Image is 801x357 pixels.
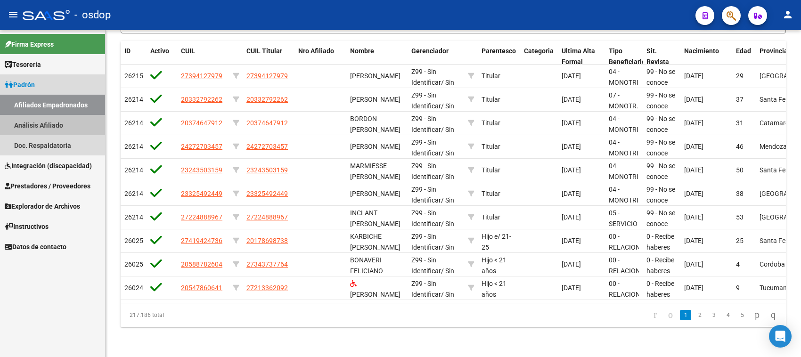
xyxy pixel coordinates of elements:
span: Nro Afiliado [298,47,334,55]
span: 0 - Recibe haberes regularmente [646,233,686,262]
span: 4 [736,260,740,268]
span: Titular [482,166,500,174]
span: Gerenciador [411,47,449,55]
span: Padrón [5,80,35,90]
div: [DATE] [562,283,601,293]
span: 260249 [124,284,147,292]
span: Z99 - Sin Identificar [411,280,441,298]
span: 27224888967 [246,213,288,221]
span: 20547860641 [181,284,222,292]
span: 99 - No se conoce situación de revista [646,162,675,202]
span: Santa Fe [760,96,785,103]
div: [DATE] [562,235,601,246]
span: Nombre [350,47,374,55]
li: page 4 [721,307,735,323]
li: page 5 [735,307,749,323]
div: 217.186 total [121,303,252,327]
span: 04 - MONOTRIBUTISTAS [609,68,668,86]
span: 27394127979 [246,72,288,80]
span: 27224888967 [181,213,222,221]
span: Parentesco [482,47,516,55]
span: 0 - Recibe haberes regularmente [646,256,686,285]
span: BORDON [PERSON_NAME] [350,115,400,133]
span: Z99 - Sin Identificar [411,68,441,86]
span: 27343737764 [246,260,288,268]
span: 20332792262 [181,96,222,103]
span: 53 [736,213,744,221]
span: 0 - Recibe haberes regularmente [646,280,686,309]
span: Instructivos [5,221,49,232]
span: 05 - SERVICIO DOMESTICO (LEY 26.068) [609,209,646,260]
span: Provincia [760,47,788,55]
span: CUIL [181,47,195,55]
span: Catamarca [760,119,793,127]
a: 1 [680,310,691,320]
div: [DATE] [562,165,601,176]
span: Titular [482,96,500,103]
span: 27419424736 [181,237,222,244]
div: [DATE] [562,118,601,129]
span: 99 - No se conoce situación de revista [646,138,675,178]
span: 23325492449 [246,190,288,197]
span: [DATE] [684,237,703,244]
span: Firma Express [5,39,54,49]
div: [DATE] [562,188,601,199]
datatable-header-cell: Tipo Beneficiario [605,41,643,72]
span: Tucuman [760,284,787,292]
span: 24272703457 [181,143,222,150]
a: 4 [722,310,734,320]
span: Z99 - Sin Identificar [411,91,441,110]
span: 04 - MONOTRIBUTISTAS [609,138,668,157]
span: Z99 - Sin Identificar [411,256,441,275]
span: 00 - RELACION DE DEPENDENCIA [609,233,653,272]
div: Open Intercom Messenger [769,325,792,348]
a: go to first page [649,310,661,320]
span: 262144 [124,213,147,221]
span: Hijo < 21 años [482,280,507,298]
span: 27394127979 [181,72,222,80]
span: 00 - RELACION DE DEPENDENCIA [609,280,653,319]
a: 5 [736,310,748,320]
span: 00 - RELACION DE DEPENDENCIA [609,256,653,296]
span: Titular [482,143,500,150]
span: 46 [736,143,744,150]
li: page 3 [707,307,721,323]
span: Titular [482,72,500,80]
span: 20374647912 [181,119,222,127]
span: [DATE] [684,119,703,127]
datatable-header-cell: Activo [147,41,177,72]
span: [PERSON_NAME] [350,72,400,80]
span: Z99 - Sin Identificar [411,115,441,133]
span: INCLANT [PERSON_NAME] [350,209,400,227]
span: BONAVERI FELICIANO [350,256,383,275]
datatable-header-cell: CUIL Titular [243,41,294,72]
span: Z99 - Sin Identificar [411,138,441,157]
span: [DATE] [684,260,703,268]
span: 25 [736,237,744,244]
a: 2 [694,310,705,320]
span: 31 [736,119,744,127]
span: 23243503159 [181,166,222,174]
span: 99 - No se conoce situación de revista [646,91,675,131]
span: 99 - No se conoce situación de revista [646,115,675,154]
datatable-header-cell: Nro Afiliado [294,41,346,72]
datatable-header-cell: Categoria [520,41,558,72]
datatable-header-cell: Edad [732,41,756,72]
span: 27213362092 [246,284,288,292]
div: [DATE] [562,94,601,105]
span: 24272703457 [246,143,288,150]
span: [DATE] [684,284,703,292]
span: 04 - MONOTRIBUTISTAS [609,186,668,204]
span: Sit. Revista [646,47,669,65]
span: 260251 [124,237,147,244]
span: Mendoza [760,143,787,150]
span: Z99 - Sin Identificar [411,233,441,251]
span: Z99 - Sin Identificar [411,162,441,180]
span: [PERSON_NAME] [350,143,400,150]
datatable-header-cell: Nombre [346,41,408,72]
li: page 1 [678,307,693,323]
mat-icon: person [782,9,793,20]
span: Datos de contacto [5,242,66,252]
span: Titular [482,213,500,221]
span: 262149 [124,96,147,103]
